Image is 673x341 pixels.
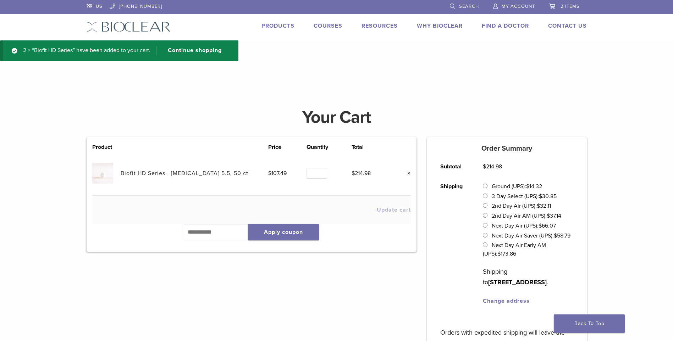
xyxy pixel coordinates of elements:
bdi: 58.79 [554,232,570,239]
a: Courses [314,22,342,29]
span: $ [497,250,501,257]
a: Find A Doctor [482,22,529,29]
span: 2 items [561,4,580,9]
img: Biofit HD Series - Premolar 5.5, 50 ct [92,163,113,184]
a: Biofit HD Series - [MEDICAL_DATA] 5.5, 50 ct [121,170,248,177]
label: 2nd Day Air (UPS): [492,202,551,209]
span: $ [268,170,271,177]
span: $ [526,183,529,190]
p: Shipping to . [483,266,573,287]
th: Price [268,143,307,151]
a: Resources [362,22,398,29]
bdi: 173.86 [497,250,516,257]
a: Why Bioclear [417,22,463,29]
span: Search [459,4,479,9]
bdi: 66.07 [539,222,556,229]
span: $ [352,170,355,177]
th: Shipping [432,177,475,311]
label: 3 Day Select (UPS): [492,193,557,200]
label: Ground (UPS): [492,183,542,190]
button: Update cart [377,207,411,213]
a: Back To Top [554,314,625,333]
h5: Order Summary [427,144,587,153]
h1: Your Cart [81,109,592,126]
th: Total [352,143,391,151]
a: Products [261,22,294,29]
a: Change address [483,297,530,304]
label: Next Day Air Saver (UPS): [492,232,570,239]
bdi: 30.85 [539,193,557,200]
label: Next Day Air Early AM (UPS): [483,242,546,257]
th: Product [92,143,121,151]
bdi: 214.98 [483,163,502,170]
span: $ [539,222,542,229]
a: Contact Us [548,22,587,29]
span: My Account [502,4,535,9]
button: Apply coupon [248,224,319,240]
strong: [STREET_ADDRESS] [488,278,547,286]
label: Next Day Air (UPS): [492,222,556,229]
span: $ [547,212,550,219]
span: $ [539,193,542,200]
bdi: 14.32 [526,183,542,190]
img: Bioclear [87,22,171,32]
bdi: 107.49 [268,170,287,177]
label: 2nd Day Air AM (UPS): [492,212,561,219]
bdi: 214.98 [352,170,371,177]
a: Continue shopping [156,46,227,55]
span: $ [483,163,486,170]
th: Subtotal [432,157,475,177]
span: $ [537,202,540,209]
a: Remove this item [402,169,411,178]
bdi: 37.14 [547,212,561,219]
th: Quantity [307,143,352,151]
span: $ [554,232,557,239]
bdi: 32.11 [537,202,551,209]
